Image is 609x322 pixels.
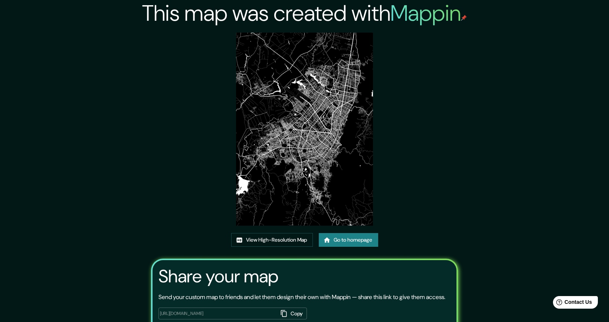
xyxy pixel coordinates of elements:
[461,15,467,21] img: mappin-pin
[231,233,313,247] a: View High-Resolution Map
[319,233,378,247] a: Go to homepage
[236,33,373,226] img: created-map
[158,266,278,287] h3: Share your map
[278,308,307,320] button: Copy
[543,293,601,314] iframe: Help widget launcher
[158,293,445,302] p: Send your custom map to friends and let them design their own with Mappin — share this link to gi...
